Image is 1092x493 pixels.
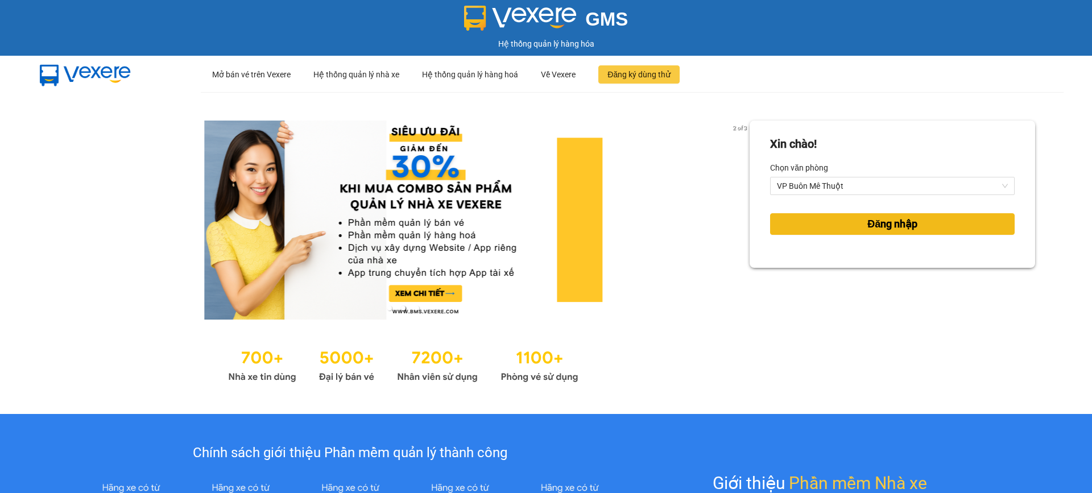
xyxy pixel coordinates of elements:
div: Về Vexere [541,56,576,93]
label: Chọn văn phòng [770,159,828,177]
button: previous slide / item [57,121,73,320]
img: mbUUG5Q.png [28,56,142,93]
span: VP Buôn Mê Thuột [777,177,1008,194]
button: next slide / item [734,121,750,320]
span: Đăng ký dùng thử [607,68,671,81]
div: Hệ thống quản lý hàng hoá [422,56,518,93]
li: slide item 3 [415,306,419,310]
div: Mở bán vé trên Vexere [212,56,291,93]
div: Hệ thống quản lý hàng hóa [3,38,1089,50]
img: logo 2 [464,6,577,31]
li: slide item 2 [401,306,406,310]
div: Chính sách giới thiệu Phần mềm quản lý thành công [76,442,624,464]
button: Đăng ký dùng thử [598,65,680,84]
img: Statistics.png [228,342,578,386]
p: 2 of 3 [730,121,750,135]
button: Đăng nhập [770,213,1015,235]
div: Hệ thống quản lý nhà xe [313,56,399,93]
span: GMS [585,9,628,30]
li: slide item 1 [387,306,392,310]
div: Xin chào! [770,135,817,153]
a: GMS [464,17,628,26]
span: Đăng nhập [867,216,917,232]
